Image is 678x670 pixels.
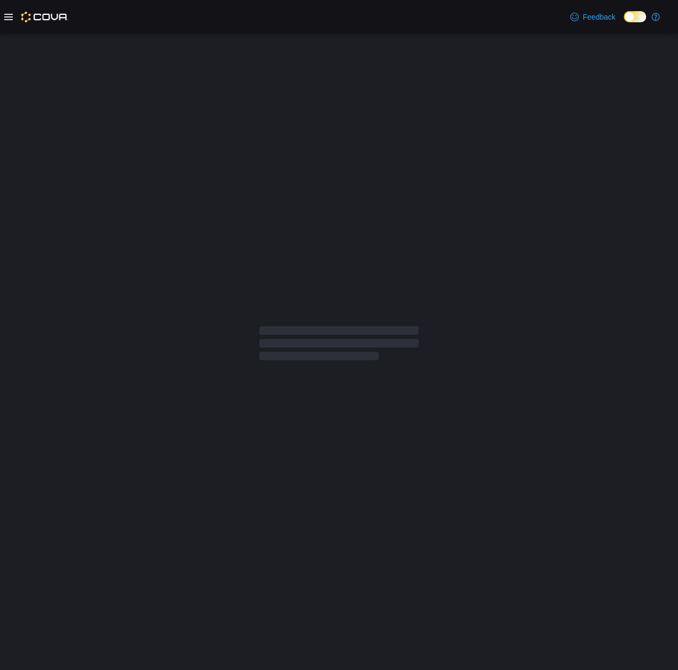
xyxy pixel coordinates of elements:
[624,11,646,22] input: Dark Mode
[583,12,615,22] span: Feedback
[566,6,620,28] a: Feedback
[259,328,419,362] span: Loading
[21,12,68,22] img: Cova
[624,22,624,23] span: Dark Mode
